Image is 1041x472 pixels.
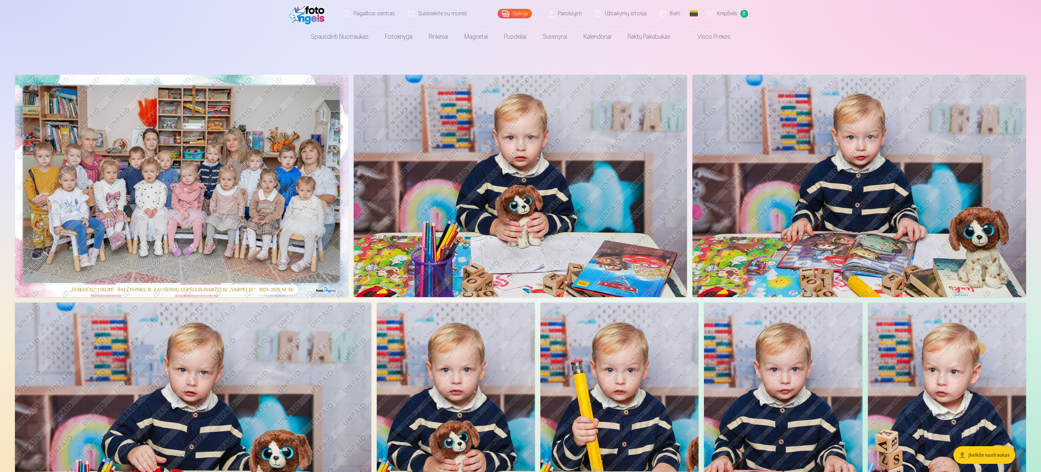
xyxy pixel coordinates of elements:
[496,27,535,46] a: Puodeliai
[575,27,619,46] a: Kalendoriai
[498,9,532,18] a: Galerija
[377,27,421,46] a: Fotoknyga
[303,27,377,46] a: Spausdinti nuotraukas
[535,27,575,46] a: Suvenyrai
[717,10,738,18] span: Krepšelis
[953,446,1015,464] button: Įkelkite nuotraukas
[421,27,456,46] a: Rinkiniai
[740,10,748,18] span: 0
[289,3,328,24] img: /fa2
[678,27,739,46] a: Visos prekės
[619,27,678,46] a: Raktų pakabukas
[456,27,496,46] a: Magnetai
